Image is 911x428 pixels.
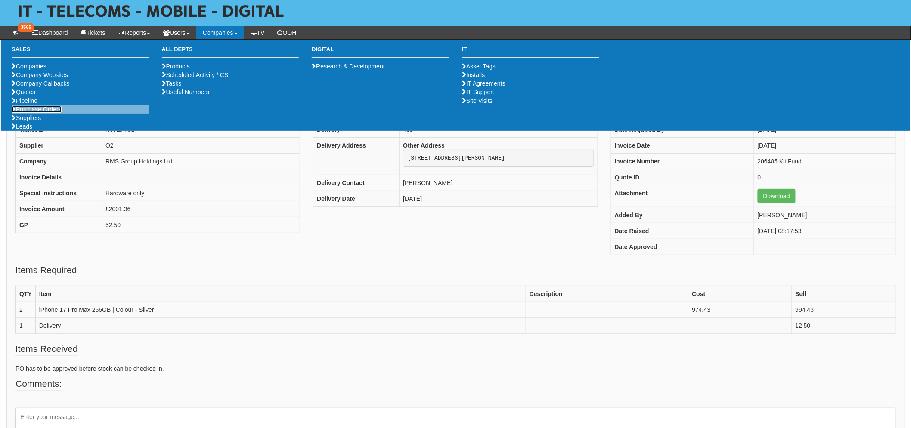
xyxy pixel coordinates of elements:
[611,239,754,255] th: Date Approved
[611,138,754,154] th: Invoice Date
[16,138,102,154] th: Supplier
[313,175,400,191] th: Delivery Contact
[12,123,32,130] a: Leads
[16,318,36,334] td: 1
[16,185,102,201] th: Special Instructions
[16,201,102,217] th: Invoice Amount
[102,138,300,154] td: O2
[313,138,400,175] th: Delivery Address
[462,80,505,87] a: IT Agreements
[312,63,385,70] a: Research & Development
[462,89,494,95] a: IT Support
[162,89,209,95] a: Useful Numbers
[688,286,792,302] th: Cost
[792,302,895,318] td: 994.43
[611,185,754,207] th: Attachment
[15,342,78,356] legend: Items Received
[16,286,36,302] th: QTY
[26,26,74,39] a: Dashboard
[15,377,62,391] legend: Comments:
[12,46,149,57] h3: Sales
[15,264,77,277] legend: Items Required
[16,154,102,169] th: Company
[754,223,895,239] td: [DATE] 08:17:53
[400,191,598,206] td: [DATE]
[792,286,895,302] th: Sell
[102,154,300,169] td: RMS Group Holdings Ltd
[754,169,895,185] td: 0
[12,80,70,87] a: Company Callbacks
[162,63,190,70] a: Products
[611,223,754,239] th: Date Raised
[102,185,300,201] td: Hardware only
[312,46,449,57] h3: Digital
[12,63,46,70] a: Companies
[792,318,895,334] td: 12.50
[12,89,35,95] a: Quotes
[157,26,196,39] a: Users
[244,26,271,39] a: TV
[611,169,754,185] th: Quote ID
[35,286,526,302] th: Item
[112,26,157,39] a: Reports
[74,26,112,39] a: Tickets
[16,302,36,318] td: 2
[313,191,400,206] th: Delivery Date
[754,154,895,169] td: 206485 Kit Fund
[462,71,485,78] a: Installs
[12,97,37,104] a: Pipeline
[462,46,599,57] h3: IT
[18,23,34,32] span: 3565
[12,106,62,113] a: Purchase Orders
[16,169,102,185] th: Invoice Details
[400,175,598,191] td: [PERSON_NAME]
[688,302,792,318] td: 974.43
[102,201,300,217] td: £2001.36
[12,114,41,121] a: Suppliers
[35,318,526,334] td: Delivery
[462,97,493,104] a: Site Visits
[611,154,754,169] th: Invoice Number
[526,286,688,302] th: Description
[271,26,303,39] a: OOH
[162,80,182,87] a: Tasks
[16,217,102,233] th: GP
[403,150,594,167] pre: [STREET_ADDRESS][PERSON_NAME]
[162,46,299,57] h3: All Depts
[462,63,496,70] a: Asset Tags
[754,207,895,223] td: [PERSON_NAME]
[196,26,244,39] a: Companies
[162,71,230,78] a: Scheduled Activity / CSI
[758,189,796,203] a: Download
[12,71,68,78] a: Company Websites
[15,364,896,373] p: PO has to be approved before stock can be checked in.
[611,207,754,223] th: Added By
[403,142,445,149] b: Other Address
[35,302,526,318] td: iPhone 17 Pro Max 256GB | Colour - Silver
[754,138,895,154] td: [DATE]
[102,217,300,233] td: 52.50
